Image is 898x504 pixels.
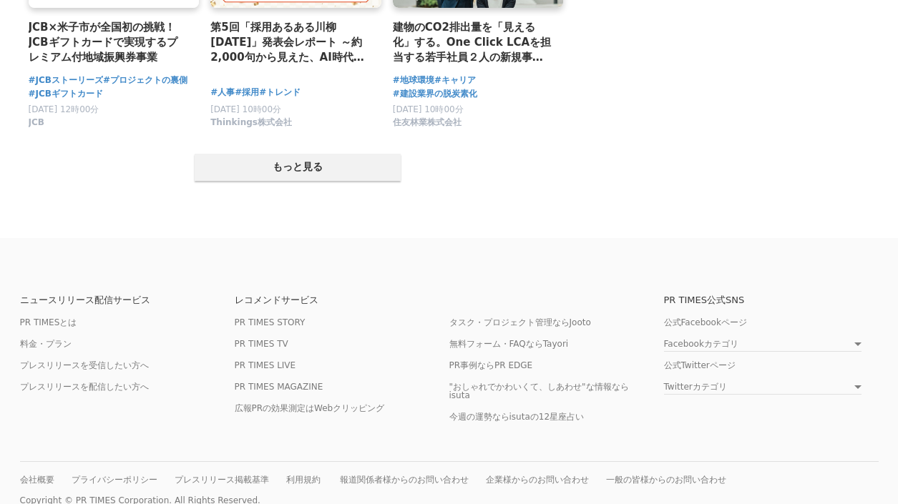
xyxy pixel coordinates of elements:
a: 会社概要 [20,475,54,485]
a: 広報PRの効果測定はWebクリッピング [235,403,385,413]
a: #JCBストーリーズ [29,74,103,87]
button: もっと見る [195,154,401,181]
a: Facebookカテゴリ [664,340,862,352]
a: PR TIMES MAGAZINE [235,382,323,392]
a: 第5回「採用あるある川柳[DATE]」発表会レポート ～約2,000句から見えた、AI時代の採用で「人」がすべきことは？～ [210,19,370,66]
a: #キャリア [434,74,476,87]
a: Twitterカテゴリ [664,382,862,395]
a: プレスリリースを配信したい方へ [20,382,149,392]
a: プレスリリースを受信したい方へ [20,360,149,370]
p: レコメンドサービス [235,295,449,305]
a: 公式Facebookページ [664,317,747,327]
a: #プロジェクトの裏側 [103,74,187,87]
a: #トレンド [259,86,301,99]
a: 住友林業株式会社 [393,121,462,131]
span: [DATE] 10時00分 [210,104,281,114]
span: [DATE] 10時00分 [393,104,464,114]
a: Thinkings株式会社 [210,121,292,131]
a: 建物のCO2排出量を「見える化」する。One Click LCAを担当する若手社員２人の新規事業へかける想い [393,19,552,66]
a: PR事例ならPR EDGE [449,360,533,370]
a: #人事 [210,86,235,99]
a: PR TIMES LIVE [235,360,296,370]
span: [DATE] 12時00分 [29,104,99,114]
a: #JCBギフトカード [29,87,103,101]
a: 無料フォーム・FAQならTayori [449,339,569,349]
a: 公式Twitterページ [664,360,736,370]
a: 料金・プラン [20,339,72,349]
p: ニュースリリース配信サービス [20,295,235,305]
a: "おしゃれでかわいくて、しあわせ"な情報ならisuta [449,382,629,400]
a: タスク・プロジェクト管理ならJooto [449,317,591,327]
a: PR TIMESとは [20,317,77,327]
a: #地球環境 [393,74,434,87]
a: プレスリリース掲載基準 [175,475,269,485]
a: PR TIMES TV [235,339,288,349]
a: 企業様からのお問い合わせ [486,475,589,485]
a: PR TIMES STORY [235,317,306,327]
span: 住友林業株式会社 [393,117,462,129]
a: プライバシーポリシー [72,475,157,485]
a: #建設業界の脱炭素化 [393,87,477,101]
a: 今週の運勢ならisutaの12星座占い [449,412,585,422]
span: Thinkings株式会社 [210,117,292,129]
span: JCB [29,117,44,129]
a: #採用 [235,86,259,99]
a: 一般の皆様からのお問い合わせ [606,475,726,485]
a: JCB [29,121,44,131]
p: PR TIMES公式SNS [664,295,879,305]
a: JCB×米子市が全国初の挑戦！ JCBギフトカードで実現するプレミアム付地域振興券事業 [29,19,188,66]
a: 報道関係者様からのお問い合わせ [340,475,469,485]
a: 利用規約 [286,475,321,485]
